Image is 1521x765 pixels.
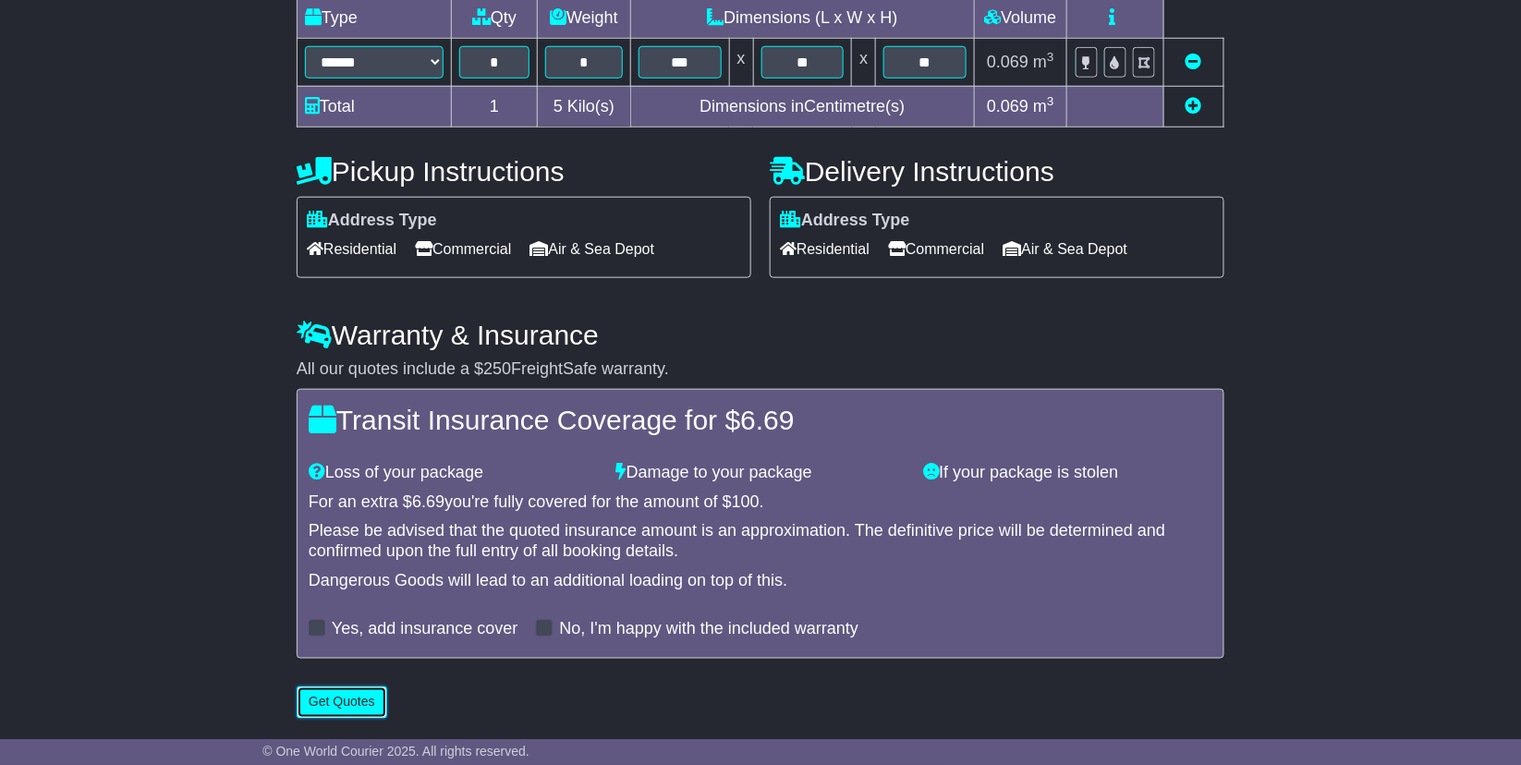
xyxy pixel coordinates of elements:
[1047,94,1054,108] sup: 3
[307,235,396,263] span: Residential
[298,86,452,127] td: Total
[538,86,631,127] td: Kilo(s)
[483,359,511,378] span: 250
[332,619,517,639] label: Yes, add insurance cover
[987,53,1028,71] span: 0.069
[1033,97,1054,115] span: m
[1047,50,1054,64] sup: 3
[852,38,876,86] td: x
[297,686,387,719] button: Get Quotes
[559,619,858,639] label: No, I'm happy with the included warranty
[307,211,437,231] label: Address Type
[412,492,444,511] span: 6.69
[1033,53,1054,71] span: m
[987,97,1028,115] span: 0.069
[309,405,1212,435] h4: Transit Insurance Coverage for $
[729,38,753,86] td: x
[309,521,1212,561] div: Please be advised that the quoted insurance amount is an approximation. The definitive price will...
[732,492,760,511] span: 100
[1186,97,1202,115] a: Add new item
[1004,235,1128,263] span: Air & Sea Depot
[297,359,1224,380] div: All our quotes include a $ FreightSafe warranty.
[262,744,529,759] span: © One World Courier 2025. All rights reserved.
[297,320,1224,350] h4: Warranty & Insurance
[914,463,1222,483] div: If your package is stolen
[530,235,655,263] span: Air & Sea Depot
[554,97,563,115] span: 5
[607,463,915,483] div: Damage to your package
[780,235,870,263] span: Residential
[415,235,511,263] span: Commercial
[299,463,607,483] div: Loss of your package
[888,235,984,263] span: Commercial
[309,492,1212,513] div: For an extra $ you're fully covered for the amount of $ .
[780,211,910,231] label: Address Type
[770,156,1224,187] h4: Delivery Instructions
[309,571,1212,591] div: Dangerous Goods will lead to an additional loading on top of this.
[630,86,974,127] td: Dimensions in Centimetre(s)
[452,86,538,127] td: 1
[297,156,751,187] h4: Pickup Instructions
[1186,53,1202,71] a: Remove this item
[740,405,794,435] span: 6.69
